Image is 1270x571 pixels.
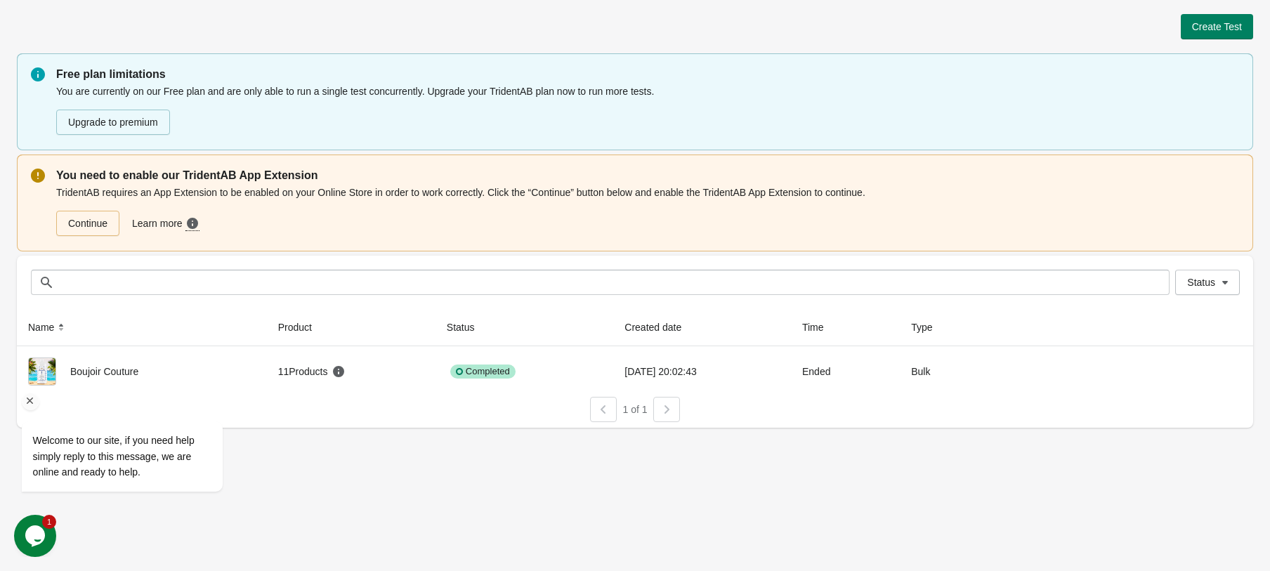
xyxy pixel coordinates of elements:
[1175,270,1240,295] button: Status
[441,315,495,340] button: Status
[450,365,516,379] div: Completed
[56,167,1239,184] p: You need to enable our TridentAB App Extension
[56,66,1239,83] p: Free plan limitations
[1181,14,1253,39] button: Create Test
[619,315,701,340] button: Created date
[273,315,332,340] button: Product
[797,315,844,340] button: Time
[911,357,997,386] div: Bulk
[802,357,889,386] div: Ended
[56,211,119,236] a: Continue
[56,110,170,135] button: Upgrade to premium
[905,315,952,340] button: Type
[56,184,1239,237] div: TridentAB requires an App Extension to be enabled on your Online Store in order to work correctly...
[278,365,346,379] div: 11 Products
[132,216,185,231] span: Learn more
[624,357,780,386] div: [DATE] 20:02:43
[56,83,1239,136] div: You are currently on our Free plan and are only able to run a single test concurrently. Upgrade y...
[1192,21,1242,32] span: Create Test
[14,515,59,557] iframe: chat widget
[622,404,647,415] span: 1 of 1
[1187,277,1215,288] span: Status
[14,294,267,508] iframe: chat widget
[126,211,208,237] a: Learn more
